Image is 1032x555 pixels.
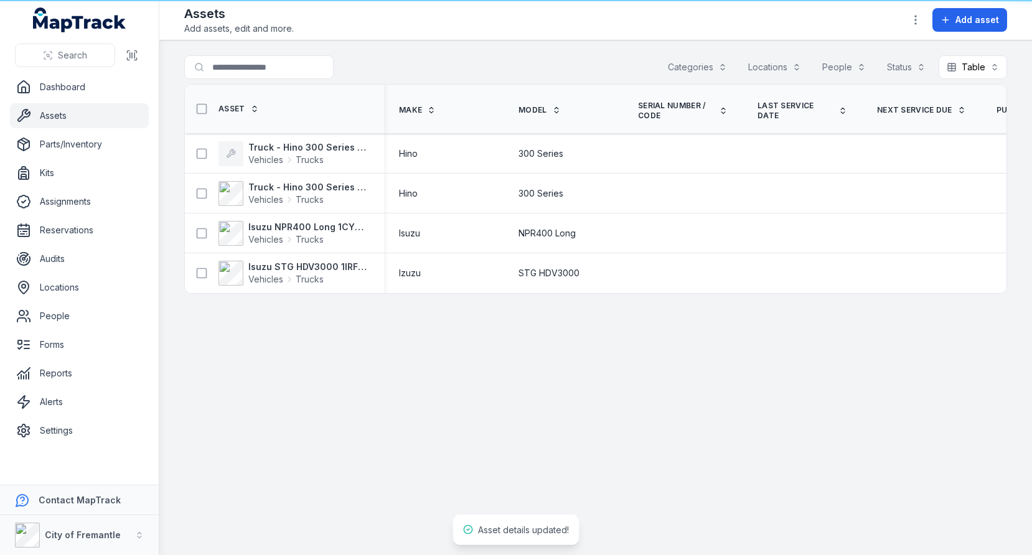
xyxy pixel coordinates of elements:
[955,14,999,26] span: Add asset
[518,105,547,115] span: Model
[10,361,149,386] a: Reports
[814,55,874,79] button: People
[758,101,833,121] span: Last service date
[518,267,579,279] span: STG HDV3000
[932,8,1007,32] button: Add asset
[10,275,149,300] a: Locations
[248,261,369,273] strong: Isuzu STG HDV3000 1IRF354
[660,55,735,79] button: Categories
[218,181,369,206] a: Truck - Hino 300 Series 1IFQ413VehiclesTrucks
[758,101,847,121] a: Last service date
[638,101,714,121] span: Serial Number / Code
[399,105,422,115] span: Make
[399,147,418,160] span: Hino
[296,194,324,206] span: Trucks
[879,55,934,79] button: Status
[248,141,369,154] strong: Truck - Hino 300 Series 1GIR988
[184,5,294,22] h2: Assets
[33,7,126,32] a: MapTrack
[248,194,283,206] span: Vehicles
[10,103,149,128] a: Assets
[15,44,115,67] button: Search
[10,189,149,214] a: Assignments
[248,233,283,246] span: Vehicles
[248,273,283,286] span: Vehicles
[39,495,121,505] strong: Contact MapTrack
[45,529,121,540] strong: City of Fremantle
[10,332,149,357] a: Forms
[939,55,1007,79] button: Table
[877,105,966,115] a: Next Service Due
[518,147,563,160] span: 300 Series
[518,227,576,240] span: NPR400 Long
[10,161,149,185] a: Kits
[248,181,369,194] strong: Truck - Hino 300 Series 1IFQ413
[218,221,369,246] a: Isuzu NPR400 Long 1CYD773VehiclesTrucks
[296,154,324,166] span: Trucks
[399,227,420,240] span: Isuzu
[296,273,324,286] span: Trucks
[877,105,952,115] span: Next Service Due
[10,75,149,100] a: Dashboard
[10,304,149,329] a: People
[478,525,569,535] span: Asset details updated!
[518,187,563,200] span: 300 Series
[10,389,149,414] a: Alerts
[740,55,809,79] button: Locations
[296,233,324,246] span: Trucks
[638,101,728,121] a: Serial Number / Code
[10,218,149,243] a: Reservations
[399,267,421,279] span: Izuzu
[399,105,436,115] a: Make
[218,104,245,114] span: Asset
[518,105,561,115] a: Model
[218,261,369,286] a: Isuzu STG HDV3000 1IRF354VehiclesTrucks
[10,418,149,443] a: Settings
[248,154,283,166] span: Vehicles
[248,221,369,233] strong: Isuzu NPR400 Long 1CYD773
[218,141,369,166] a: Truck - Hino 300 Series 1GIR988VehiclesTrucks
[58,49,87,62] span: Search
[399,187,418,200] span: Hino
[10,132,149,157] a: Parts/Inventory
[10,246,149,271] a: Audits
[218,104,259,114] a: Asset
[184,22,294,35] span: Add assets, edit and more.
